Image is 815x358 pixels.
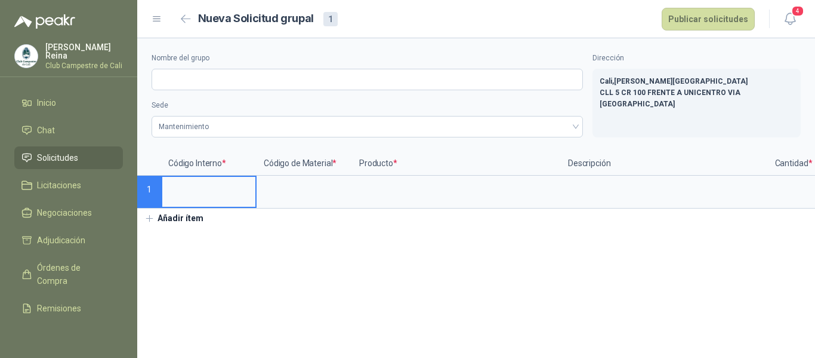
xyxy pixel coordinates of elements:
[14,325,123,347] a: Configuración
[37,179,81,192] span: Licitaciones
[161,152,257,176] p: Código Interno
[14,119,123,142] a: Chat
[14,91,123,114] a: Inicio
[323,12,338,26] div: 1
[14,14,75,29] img: Logo peakr
[198,10,314,27] h2: Nueva Solicitud grupal
[14,229,123,252] a: Adjudicación
[45,43,123,60] p: [PERSON_NAME] Reina
[159,118,576,136] span: Mantenimiento
[352,152,561,176] p: Producto
[37,96,56,109] span: Inicio
[37,261,112,287] span: Órdenes de Compra
[592,53,801,64] label: Dirección
[257,152,352,176] p: Código de Material
[14,146,123,169] a: Solicitudes
[14,256,123,292] a: Órdenes de Compra
[152,100,583,111] label: Sede
[152,53,583,64] label: Nombre del grupo
[45,62,123,69] p: Club Campestre de Cali
[15,45,38,68] img: Company Logo
[14,297,123,320] a: Remisiones
[14,174,123,197] a: Licitaciones
[600,76,794,87] p: Cali , [PERSON_NAME][GEOGRAPHIC_DATA]
[37,302,81,315] span: Remisiones
[791,5,804,17] span: 4
[137,209,211,229] button: Añadir ítem
[37,151,78,164] span: Solicitudes
[561,152,770,176] p: Descripción
[37,234,85,247] span: Adjudicación
[37,124,55,137] span: Chat
[137,176,161,209] p: 1
[662,8,755,30] button: Publicar solicitudes
[779,8,801,30] button: 4
[600,87,794,110] p: CLL 5 CR 100 FRENTE A UNICENTRO VIA [GEOGRAPHIC_DATA]
[14,201,123,224] a: Negociaciones
[37,206,92,219] span: Negociaciones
